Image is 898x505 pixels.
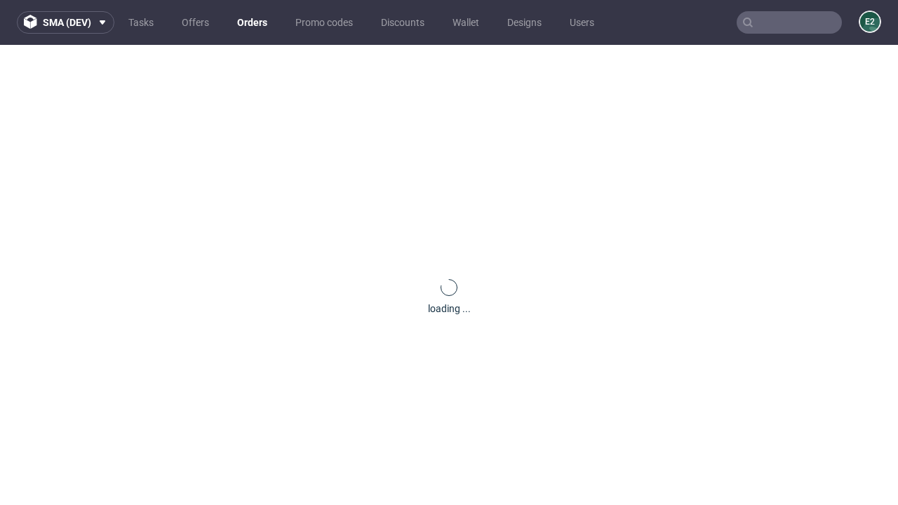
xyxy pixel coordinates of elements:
a: Designs [499,11,550,34]
a: Users [561,11,603,34]
a: Wallet [444,11,488,34]
a: Discounts [373,11,433,34]
a: Orders [229,11,276,34]
a: Offers [173,11,217,34]
figcaption: e2 [860,12,880,32]
a: Promo codes [287,11,361,34]
a: Tasks [120,11,162,34]
span: sma (dev) [43,18,91,27]
div: loading ... [428,302,471,316]
button: sma (dev) [17,11,114,34]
